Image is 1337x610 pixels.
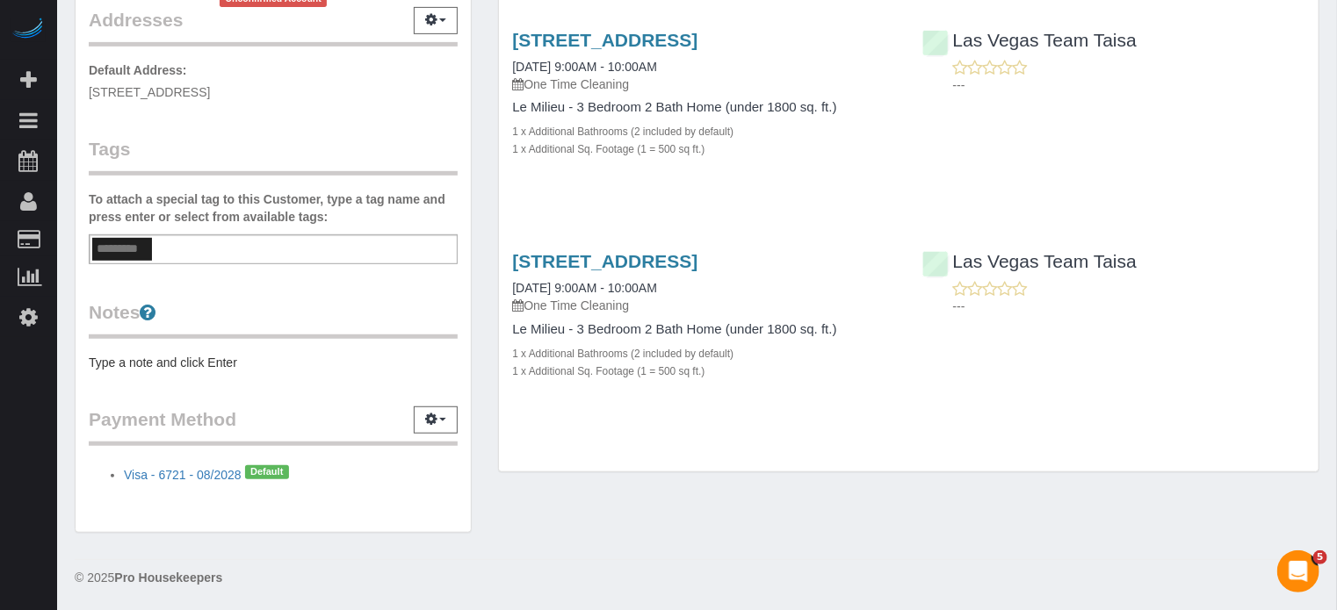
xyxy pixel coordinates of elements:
p: --- [953,76,1305,94]
a: [STREET_ADDRESS] [512,251,697,271]
span: [STREET_ADDRESS] [89,85,210,99]
span: Default [245,465,289,479]
strong: Pro Housekeepers [114,571,222,585]
small: 1 x Additional Bathrooms (2 included by default) [512,348,734,360]
a: [DATE] 9:00AM - 10:00AM [512,60,657,74]
label: Default Address: [89,61,187,79]
span: 5 [1313,550,1327,564]
small: 1 x Additional Bathrooms (2 included by default) [512,126,734,138]
label: To attach a special tag to this Customer, type a tag name and press enter or select from availabl... [89,190,458,226]
legend: Notes [89,299,458,339]
p: One Time Cleaning [512,75,895,93]
legend: Payment Method [89,406,458,446]
legend: Tags [89,136,458,176]
div: © 2025 [75,569,1319,586]
img: Automaid Logo [11,18,46,42]
pre: Type a note and click Enter [89,354,458,371]
p: One Time Cleaning [512,297,895,314]
a: [DATE] 9:00AM - 10:00AM [512,281,657,295]
a: Visa - 6721 - 08/2028 [124,468,242,482]
h4: Le Milieu - 3 Bedroom 2 Bath Home (under 1800 sq. ft.) [512,100,895,115]
iframe: Intercom live chat [1277,550,1319,592]
a: Las Vegas Team Taisa [922,251,1137,271]
p: --- [953,298,1305,315]
h4: Le Milieu - 3 Bedroom 2 Bath Home (under 1800 sq. ft.) [512,322,895,337]
a: [STREET_ADDRESS] [512,30,697,50]
small: 1 x Additional Sq. Footage (1 = 500 sq ft.) [512,143,705,155]
a: Las Vegas Team Taisa [922,30,1137,50]
small: 1 x Additional Sq. Footage (1 = 500 sq ft.) [512,365,705,377]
